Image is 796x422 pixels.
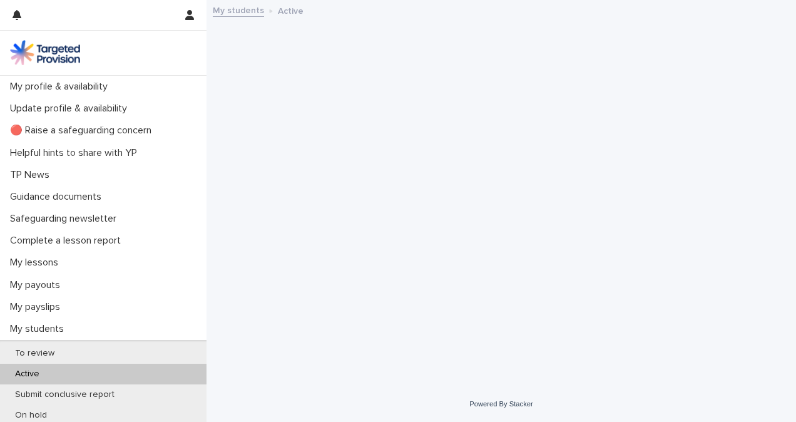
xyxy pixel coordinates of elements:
[5,279,70,291] p: My payouts
[5,369,49,379] p: Active
[10,40,80,65] img: M5nRWzHhSzIhMunXDL62
[5,213,126,225] p: Safeguarding newsletter
[5,125,161,136] p: 🔴 Raise a safeguarding concern
[5,235,131,247] p: Complete a lesson report
[5,147,147,159] p: Helpful hints to share with YP
[213,3,264,17] a: My students
[278,3,304,17] p: Active
[5,103,137,115] p: Update profile & availability
[5,81,118,93] p: My profile & availability
[469,400,533,408] a: Powered By Stacker
[5,389,125,400] p: Submit conclusive report
[5,301,70,313] p: My payslips
[5,323,74,335] p: My students
[5,191,111,203] p: Guidance documents
[5,410,57,421] p: On hold
[5,348,64,359] p: To review
[5,257,68,269] p: My lessons
[5,169,59,181] p: TP News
